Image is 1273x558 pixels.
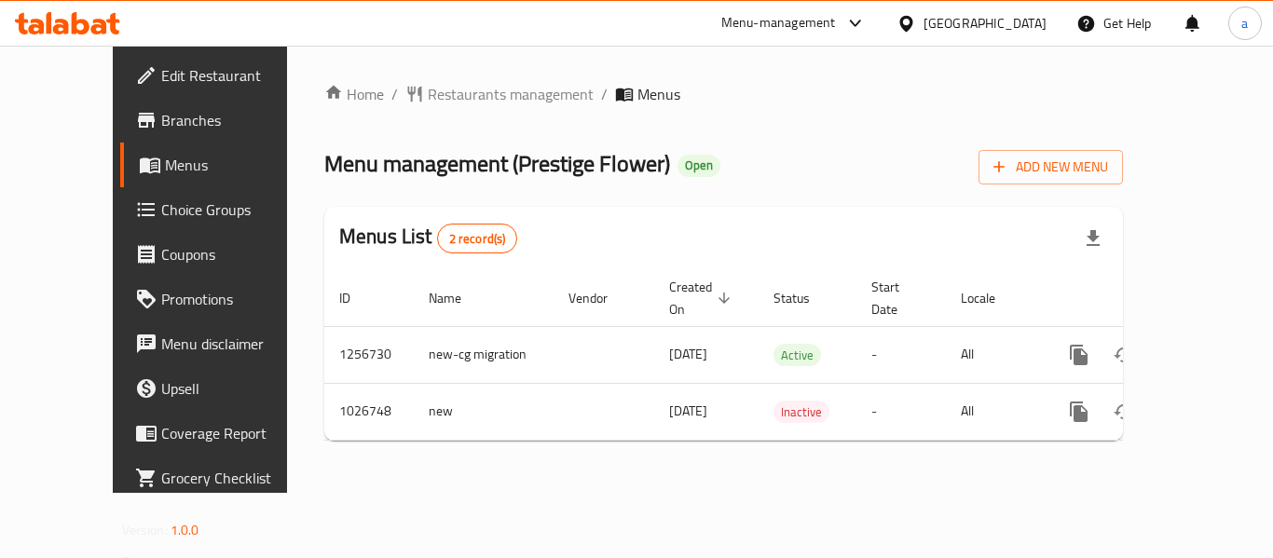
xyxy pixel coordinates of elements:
[120,143,325,187] a: Menus
[165,154,310,176] span: Menus
[961,287,1020,309] span: Locale
[120,53,325,98] a: Edit Restaurant
[161,467,310,489] span: Grocery Checklist
[324,83,1123,105] nav: breadcrumb
[946,383,1042,440] td: All
[856,326,946,383] td: -
[601,83,608,105] li: /
[428,83,594,105] span: Restaurants management
[339,223,517,253] h2: Menus List
[678,155,720,177] div: Open
[1102,389,1146,434] button: Change Status
[773,401,829,423] span: Inactive
[856,383,946,440] td: -
[1102,333,1146,377] button: Change Status
[120,321,325,366] a: Menu disclaimer
[669,342,707,366] span: [DATE]
[773,401,829,423] div: Inactive
[391,83,398,105] li: /
[120,232,325,277] a: Coupons
[324,83,384,105] a: Home
[721,12,836,34] div: Menu-management
[1042,270,1251,327] th: Actions
[438,230,517,248] span: 2 record(s)
[429,287,486,309] span: Name
[669,399,707,423] span: [DATE]
[773,344,821,366] div: Active
[437,224,518,253] div: Total records count
[171,518,199,542] span: 1.0.0
[120,277,325,321] a: Promotions
[993,156,1108,179] span: Add New Menu
[339,287,375,309] span: ID
[637,83,680,105] span: Menus
[161,243,310,265] span: Coupons
[568,287,632,309] span: Vendor
[979,150,1123,184] button: Add New Menu
[161,422,310,444] span: Coverage Report
[161,288,310,310] span: Promotions
[324,143,670,184] span: Menu management ( Prestige Flower )
[161,333,310,355] span: Menu disclaimer
[161,64,310,87] span: Edit Restaurant
[120,98,325,143] a: Branches
[946,326,1042,383] td: All
[120,187,325,232] a: Choice Groups
[120,366,325,411] a: Upsell
[161,377,310,400] span: Upsell
[1071,216,1116,261] div: Export file
[669,276,736,320] span: Created On
[120,411,325,456] a: Coverage Report
[414,326,554,383] td: new-cg migration
[405,83,594,105] a: Restaurants management
[773,287,834,309] span: Status
[1057,389,1102,434] button: more
[678,157,720,173] span: Open
[324,270,1251,441] table: enhanced table
[924,13,1047,34] div: [GEOGRAPHIC_DATA]
[161,198,310,221] span: Choice Groups
[324,326,414,383] td: 1256730
[1057,333,1102,377] button: more
[122,518,168,542] span: Version:
[1241,13,1248,34] span: a
[161,109,310,131] span: Branches
[871,276,924,320] span: Start Date
[120,456,325,500] a: Grocery Checklist
[414,383,554,440] td: new
[324,383,414,440] td: 1026748
[773,345,821,366] span: Active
